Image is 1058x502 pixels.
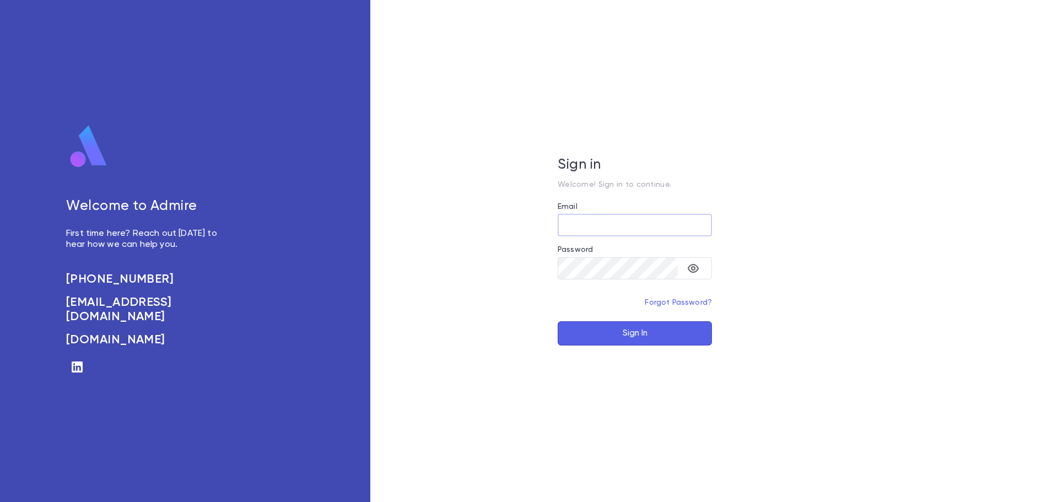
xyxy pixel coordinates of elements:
[66,125,111,169] img: logo
[558,245,593,254] label: Password
[558,180,712,189] p: Welcome! Sign in to continue.
[66,272,229,287] a: [PHONE_NUMBER]
[66,333,229,347] a: [DOMAIN_NAME]
[66,228,229,250] p: First time here? Reach out [DATE] to hear how we can help you.
[66,198,229,215] h5: Welcome to Admire
[645,299,712,306] a: Forgot Password?
[558,202,577,211] label: Email
[558,157,712,174] h5: Sign in
[682,257,704,279] button: toggle password visibility
[558,321,712,346] button: Sign In
[66,295,229,324] a: [EMAIL_ADDRESS][DOMAIN_NAME]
